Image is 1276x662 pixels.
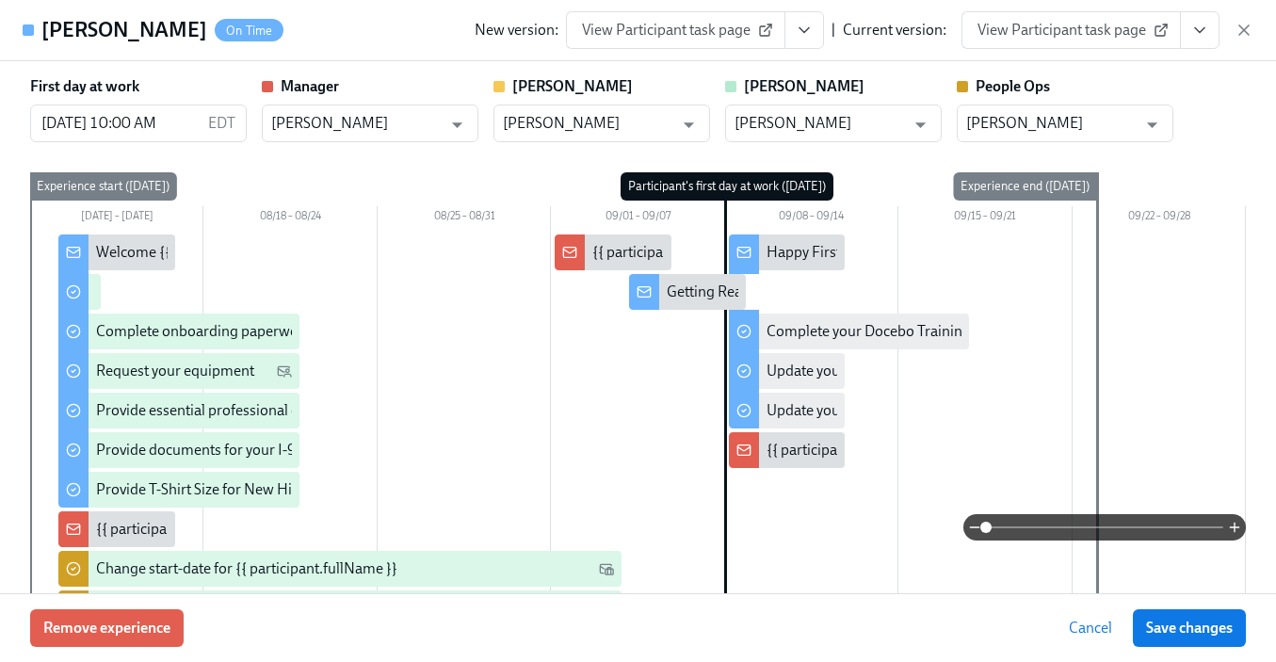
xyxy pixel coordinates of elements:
div: Provide essential professional documentation [96,400,390,421]
svg: Work Email [599,561,614,576]
button: Open [674,110,703,139]
strong: Manager [281,77,339,95]
div: 09/15 – 09/21 [898,206,1072,231]
div: Request your equipment [96,361,254,381]
div: Participant's first day at work ([DATE]) [621,172,833,201]
span: Remove experience [43,619,170,638]
button: Open [443,110,472,139]
div: 09/22 – 09/28 [1073,206,1246,231]
div: 09/08 – 09/14 [725,206,898,231]
span: View Participant task page [977,21,1165,40]
div: 08/25 – 08/31 [378,206,551,231]
h4: [PERSON_NAME] [41,16,207,44]
button: Remove experience [30,609,184,647]
button: Open [1138,110,1167,139]
div: Complete your Docebo Training Pathway [767,321,1029,342]
div: Update your Linkedin profile [767,361,950,381]
strong: People Ops [976,77,1050,95]
a: View Participant task page [961,11,1181,49]
div: Provide T-Shirt Size for New Hire Swag [96,479,343,500]
p: EDT [208,113,235,134]
span: View Participant task page [582,21,769,40]
div: [DATE] – [DATE] [30,206,203,231]
svg: Personal Email [277,363,292,379]
button: View task page [1180,11,1219,49]
div: {{ participant.firstName }} starts [DATE]! [767,440,1025,460]
button: View task page [784,11,824,49]
div: Change start-date for {{ participant.fullName }} [96,558,397,579]
div: Experience end ([DATE]) [953,172,1097,201]
strong: [PERSON_NAME] [512,77,633,95]
button: Cancel [1056,609,1125,647]
div: 09/01 – 09/07 [551,206,724,231]
label: First day at work [30,76,139,97]
span: Save changes [1146,619,1233,638]
button: Open [906,110,935,139]
div: Current version: [843,20,946,40]
strong: [PERSON_NAME] [744,77,864,95]
button: Save changes [1133,609,1246,647]
div: Experience start ([DATE]) [29,172,177,201]
div: Welcome {{ participant.firstName }}! [96,242,331,263]
span: Cancel [1069,619,1112,638]
div: Provide documents for your I-9 verification [96,440,371,460]
div: Happy First Day {{ participant.firstName }}! [767,242,1042,263]
div: | [832,20,835,40]
span: On Time [215,24,283,38]
div: {{ participant.fullName }} starts in a week 🎉 [592,242,877,263]
div: Getting Ready for Onboarding [667,282,861,302]
div: Update your Email Signature [767,400,950,421]
div: 08/18 – 08/24 [203,206,377,231]
a: View Participant task page [566,11,785,49]
div: Complete onboarding paperwork in [GEOGRAPHIC_DATA] [96,321,476,342]
div: New version: [475,20,558,40]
